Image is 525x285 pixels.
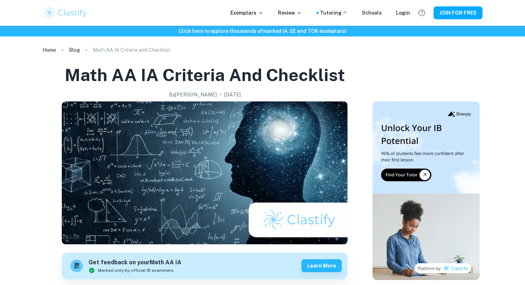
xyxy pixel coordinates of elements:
img: Clastify logo [42,6,88,20]
p: Review [278,9,302,17]
a: Login [396,9,410,17]
a: Schools [362,9,382,17]
h6: Click here to explore thousands of marked IA, EE and TOK exemplars ! [1,27,524,35]
p: Exemplars [230,9,264,17]
button: Help and Feedback [416,7,428,19]
a: Tutoring [320,9,347,17]
button: JOIN FOR FREE [434,6,482,19]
